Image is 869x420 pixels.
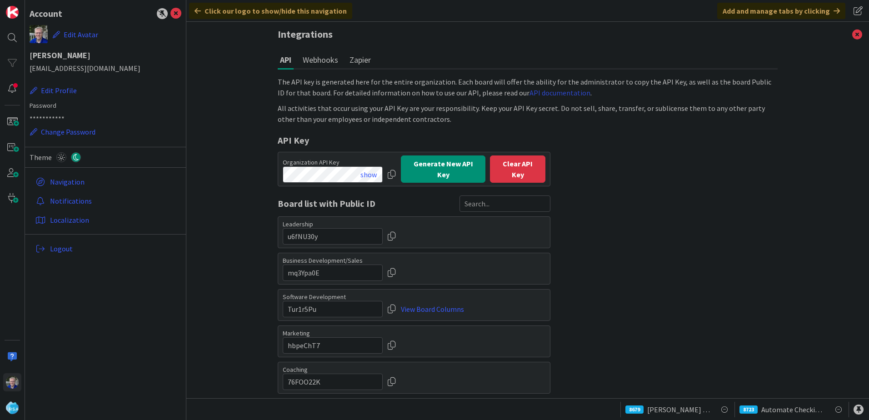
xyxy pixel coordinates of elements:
[401,155,485,183] button: Generate New API Key
[647,404,712,415] span: [PERSON_NAME] Requirements
[529,88,590,97] a: API documentation
[30,25,48,43] img: RT
[283,293,383,301] label: Software Development
[30,51,181,60] h1: [PERSON_NAME]
[32,174,181,190] a: Navigation
[490,155,545,183] button: Clear API Key
[278,197,375,210] span: Board list with Public ID
[278,134,550,147] div: API Key
[717,3,845,19] div: Add and manage tabs by clicking
[52,25,99,44] button: Edit Avatar
[30,152,52,163] span: Theme
[6,401,19,414] img: avatar
[300,51,340,68] button: Webhooks
[283,158,383,166] label: Organization API Key
[6,376,19,389] img: RT
[347,51,373,68] button: Zapier
[30,63,181,74] span: [EMAIL_ADDRESS][DOMAIN_NAME]
[50,243,178,254] span: Logout
[283,220,383,228] label: Leadership
[761,404,826,415] span: Automate Checking for incoming products from customers
[32,212,181,228] a: Localization
[625,405,644,414] div: 8679
[401,301,464,317] a: View Board Columns
[283,256,383,265] label: Business Development/Sales
[278,51,294,70] button: API
[30,126,96,138] button: Change Password
[459,195,550,212] input: Search...
[283,365,383,374] label: Coaching
[283,329,383,337] label: Marketing
[739,405,758,414] div: 8723
[30,7,62,20] div: Account
[6,6,19,19] img: Visit kanbanzone.com
[278,103,778,125] div: All activities that occur using your API Key are your responsibility. Keep your API Key secret. D...
[189,3,352,19] div: Click our logo to show/hide this navigation
[32,193,181,209] a: Notifications
[269,22,787,47] h3: Integrations
[30,101,181,110] label: Password
[355,166,383,183] button: show
[30,85,77,96] button: Edit Profile
[278,76,778,98] div: The API key is generated here for the entire organization. Each board will offer the ability for ...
